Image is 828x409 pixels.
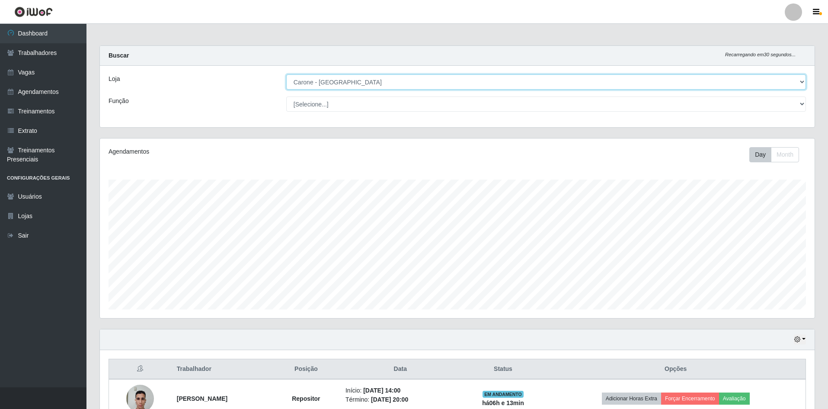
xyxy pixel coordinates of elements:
th: Posição [272,359,340,380]
div: Toolbar with button groups [749,147,806,162]
strong: há 06 h e 13 min [482,399,524,406]
li: Término: [345,395,455,404]
th: Data [340,359,460,380]
li: Início: [345,386,455,395]
button: Month [771,147,799,162]
strong: Repositor [292,395,320,402]
div: First group [749,147,799,162]
time: [DATE] 14:00 [363,387,400,394]
th: Status [460,359,546,380]
time: [DATE] 20:00 [371,396,408,403]
button: Forçar Encerramento [661,393,719,405]
button: Avaliação [719,393,750,405]
i: Recarregando em 30 segundos... [725,52,796,57]
span: EM ANDAMENTO [483,391,524,398]
label: Função [109,97,129,106]
button: Adicionar Horas Extra [602,393,661,405]
button: Day [749,147,771,162]
img: CoreUI Logo [14,6,53,17]
strong: [PERSON_NAME] [177,395,227,402]
strong: Buscar [109,52,129,59]
label: Loja [109,74,120,84]
div: Agendamentos [109,147,392,156]
th: Trabalhador [172,359,272,380]
th: Opções [546,359,806,380]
